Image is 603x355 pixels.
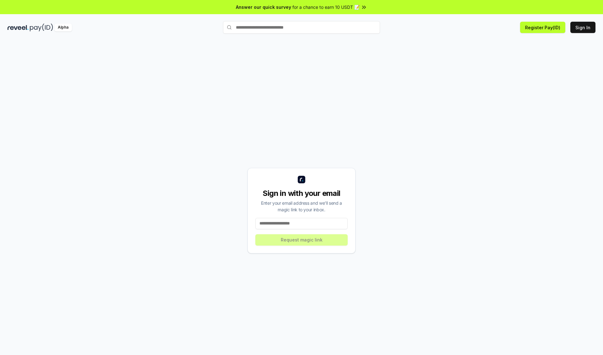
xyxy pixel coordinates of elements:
div: Sign in with your email [255,188,348,198]
button: Register Pay(ID) [520,22,565,33]
span: for a chance to earn 10 USDT 📝 [292,4,360,10]
div: Enter your email address and we’ll send a magic link to your inbox. [255,200,348,213]
div: Alpha [54,24,72,31]
img: pay_id [30,24,53,31]
img: reveel_dark [8,24,29,31]
img: logo_small [298,176,305,183]
span: Answer our quick survey [236,4,291,10]
button: Sign In [570,22,595,33]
